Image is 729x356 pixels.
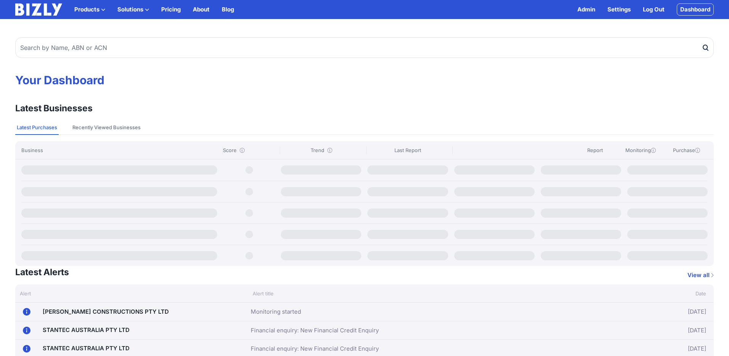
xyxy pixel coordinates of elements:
[223,146,277,154] div: Score
[15,73,714,87] h1: Your Dashboard
[687,271,714,280] a: View all
[15,120,59,135] button: Latest Purchases
[251,326,379,335] a: Financial enquiry: New Financial Credit Enquiry
[21,146,220,154] div: Business
[161,5,181,14] a: Pricing
[43,345,130,352] a: STANTEC AUSTRALIA PTY LTD
[251,344,379,353] a: Financial enquiry: New Financial Credit Enquiry
[248,290,598,297] div: Alert title
[643,5,665,14] a: Log Out
[619,146,662,154] div: Monitoring
[577,5,595,14] a: Admin
[15,37,714,58] input: Search by Name, ABN or ACN
[15,290,248,297] div: Alert
[366,146,449,154] div: Last Report
[117,5,149,14] button: Solutions
[193,5,210,14] a: About
[592,343,706,354] div: [DATE]
[74,5,105,14] button: Products
[43,308,169,315] a: [PERSON_NAME] CONSTRUCTIONS PTY LTD
[665,146,708,154] div: Purchase
[592,306,706,318] div: [DATE]
[222,5,234,14] a: Blog
[43,326,130,334] a: STANTEC AUSTRALIA PTY LTD
[574,146,616,154] div: Report
[15,102,93,114] h3: Latest Businesses
[251,307,301,316] a: Monitoring started
[71,120,142,135] button: Recently Viewed Businesses
[607,5,631,14] a: Settings
[598,290,714,297] div: Date
[677,3,714,16] a: Dashboard
[280,146,363,154] div: Trend
[592,324,706,336] div: [DATE]
[15,120,714,135] nav: Tabs
[15,266,69,278] h3: Latest Alerts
